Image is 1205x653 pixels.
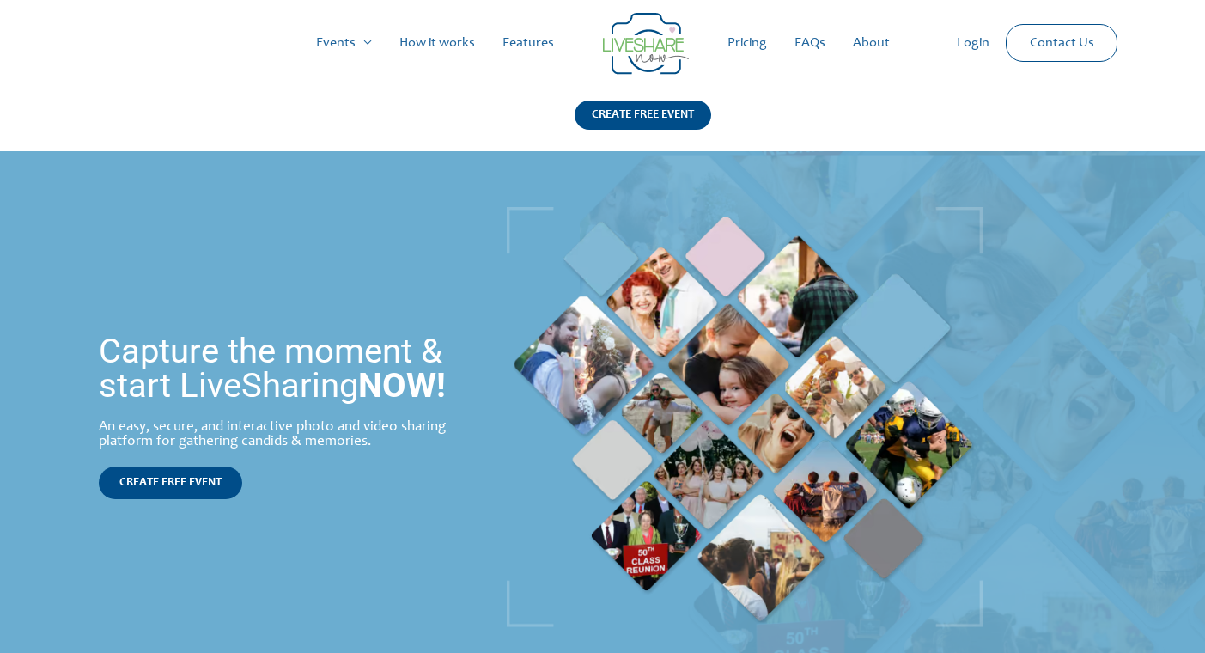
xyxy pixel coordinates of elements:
h1: Capture the moment & start LiveSharing [99,334,478,403]
img: home_banner_pic | Live Photo Slideshow for Events | Create Free Events Album for Any Occasion [507,207,983,627]
div: An easy, secure, and interactive photo and video sharing platform for gathering candids & memories. [99,420,478,449]
div: CREATE FREE EVENT [575,101,711,130]
a: How it works [386,15,489,70]
a: Login [943,15,1003,70]
nav: Site Navigation [30,15,1175,70]
strong: NOW! [358,365,446,406]
a: CREATE FREE EVENT [575,101,711,151]
img: Group 14 | Live Photo Slideshow for Events | Create Free Events Album for Any Occasion [603,13,689,75]
span: CREATE FREE EVENT [119,477,222,489]
a: Events [302,15,386,70]
a: About [839,15,904,70]
a: CREATE FREE EVENT [99,467,242,499]
a: FAQs [781,15,839,70]
a: Contact Us [1016,25,1108,61]
a: Features [489,15,568,70]
a: Pricing [714,15,781,70]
